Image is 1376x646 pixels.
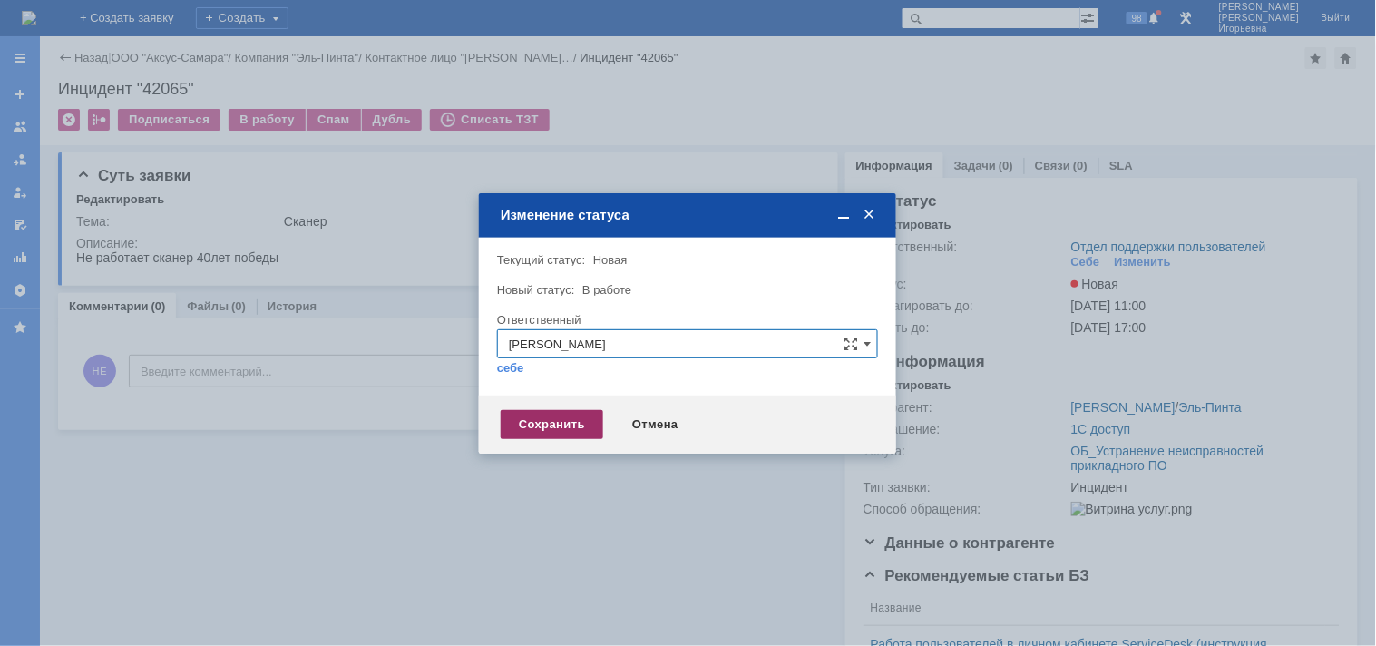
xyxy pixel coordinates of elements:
[501,207,878,223] div: Изменение статуса
[860,207,878,223] span: Закрыть
[844,337,858,351] span: Сложная форма
[497,283,575,297] label: Новый статус:
[497,314,874,326] div: Ответственный
[834,207,853,223] span: Свернуть (Ctrl + M)
[582,283,631,297] span: В работе
[497,361,524,376] a: себе
[593,253,628,267] span: Новая
[497,253,585,267] label: Текущий статус:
